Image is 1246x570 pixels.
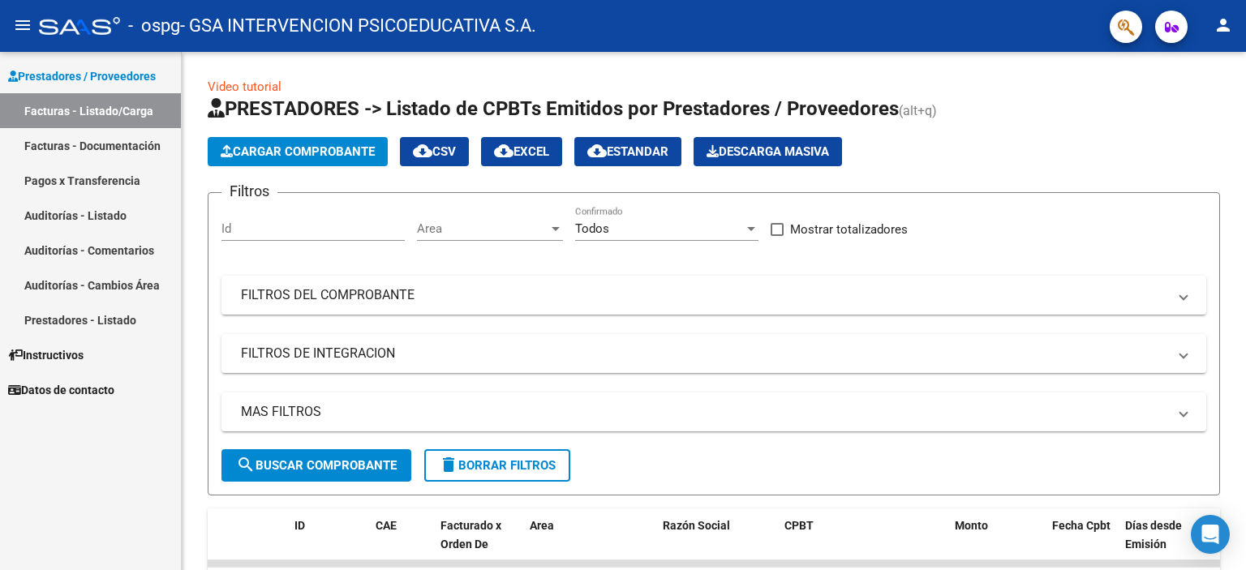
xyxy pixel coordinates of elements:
[955,519,988,532] span: Monto
[1052,519,1111,532] span: Fecha Cpbt
[1125,519,1182,551] span: Días desde Emisión
[241,345,1167,362] mat-panel-title: FILTROS DE INTEGRACION
[221,392,1206,431] mat-expansion-panel-header: MAS FILTROS
[694,137,842,166] button: Descarga Masiva
[694,137,842,166] app-download-masive: Descarga masiva de comprobantes (adjuntos)
[8,67,156,85] span: Prestadores / Proveedores
[208,79,281,94] a: Video tutorial
[790,220,908,239] span: Mostrar totalizadores
[1214,15,1233,35] mat-icon: person
[180,8,536,44] span: - GSA INTERVENCION PSICOEDUCATIVA S.A.
[575,221,609,236] span: Todos
[494,141,513,161] mat-icon: cloud_download
[221,449,411,482] button: Buscar Comprobante
[530,519,554,532] span: Area
[128,8,180,44] span: - ospg
[400,137,469,166] button: CSV
[208,137,388,166] button: Cargar Comprobante
[241,403,1167,421] mat-panel-title: MAS FILTROS
[8,346,84,364] span: Instructivos
[208,97,899,120] span: PRESTADORES -> Listado de CPBTs Emitidos por Prestadores / Proveedores
[587,141,607,161] mat-icon: cloud_download
[417,221,548,236] span: Area
[574,137,681,166] button: Estandar
[481,137,562,166] button: EXCEL
[439,458,556,473] span: Borrar Filtros
[413,144,456,159] span: CSV
[784,519,814,532] span: CPBT
[221,334,1206,373] mat-expansion-panel-header: FILTROS DE INTEGRACION
[899,103,937,118] span: (alt+q)
[376,519,397,532] span: CAE
[294,519,305,532] span: ID
[236,458,397,473] span: Buscar Comprobante
[440,519,501,551] span: Facturado x Orden De
[439,455,458,474] mat-icon: delete
[663,519,730,532] span: Razón Social
[236,455,256,474] mat-icon: search
[221,180,277,203] h3: Filtros
[8,381,114,399] span: Datos de contacto
[424,449,570,482] button: Borrar Filtros
[241,286,1167,304] mat-panel-title: FILTROS DEL COMPROBANTE
[1191,515,1230,554] div: Open Intercom Messenger
[707,144,829,159] span: Descarga Masiva
[13,15,32,35] mat-icon: menu
[221,144,375,159] span: Cargar Comprobante
[221,276,1206,315] mat-expansion-panel-header: FILTROS DEL COMPROBANTE
[494,144,549,159] span: EXCEL
[587,144,668,159] span: Estandar
[413,141,432,161] mat-icon: cloud_download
